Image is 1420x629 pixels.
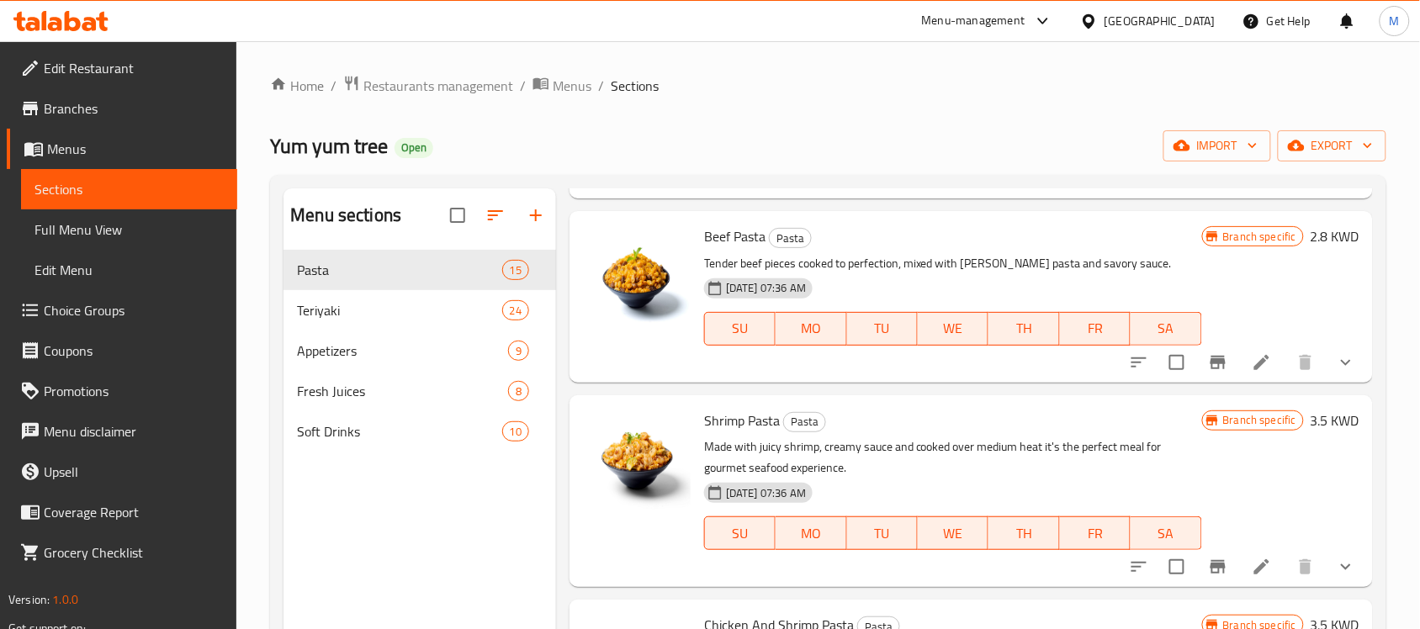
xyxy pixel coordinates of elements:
[1252,557,1272,577] a: Edit menu item
[1278,130,1386,161] button: export
[776,312,846,346] button: MO
[516,195,556,235] button: Add section
[508,341,529,361] div: items
[611,76,659,96] span: Sections
[770,229,811,248] span: Pasta
[1326,547,1366,587] button: show more
[44,341,224,361] span: Coupons
[782,521,840,546] span: MO
[1216,412,1303,428] span: Branch specific
[297,260,501,280] span: Pasta
[44,421,224,441] span: Menu disclaimer
[21,169,237,209] a: Sections
[704,516,776,550] button: SU
[502,300,529,320] div: items
[44,300,224,320] span: Choice Groups
[34,219,224,240] span: Full Menu View
[363,76,513,96] span: Restaurants management
[918,516,988,550] button: WE
[297,300,501,320] span: Teriyaki
[1105,12,1216,30] div: [GEOGRAPHIC_DATA]
[704,224,766,249] span: Beef Pasta
[1285,342,1326,383] button: delete
[283,371,556,411] div: Fresh Juices8
[1291,135,1373,156] span: export
[21,209,237,250] a: Full Menu View
[1137,521,1195,546] span: SA
[44,98,224,119] span: Branches
[508,381,529,401] div: items
[1198,547,1238,587] button: Branch-specific-item
[854,521,911,546] span: TU
[553,76,591,96] span: Menus
[918,312,988,346] button: WE
[719,485,813,501] span: [DATE] 07:36 AM
[7,330,237,371] a: Coupons
[704,253,1202,274] p: Tender beef pieces cooked to perfection, mixed with [PERSON_NAME] pasta and savory sauce.
[343,75,513,97] a: Restaurants management
[34,179,224,199] span: Sections
[704,312,776,346] button: SU
[1119,547,1159,587] button: sort-choices
[988,312,1059,346] button: TH
[1131,312,1201,346] button: SA
[44,381,224,401] span: Promotions
[1216,229,1303,245] span: Branch specific
[776,516,846,550] button: MO
[1198,342,1238,383] button: Branch-specific-item
[283,250,556,290] div: Pasta15
[598,76,604,96] li: /
[297,341,508,361] span: Appetizers
[995,316,1052,341] span: TH
[34,260,224,280] span: Edit Menu
[509,343,528,359] span: 9
[1060,312,1131,346] button: FR
[502,260,529,280] div: items
[297,421,501,441] span: Soft Drinks
[297,381,508,401] span: Fresh Juices
[7,371,237,411] a: Promotions
[1177,135,1258,156] span: import
[7,411,237,452] a: Menu disclaimer
[712,316,769,341] span: SU
[854,316,911,341] span: TU
[1137,316,1195,341] span: SA
[509,383,528,399] span: 8
[1311,225,1359,248] h6: 2.8 KWD
[7,452,237,492] a: Upsell
[395,138,433,158] div: Open
[7,48,237,88] a: Edit Restaurant
[784,412,825,431] span: Pasta
[532,75,591,97] a: Menus
[475,195,516,235] span: Sort sections
[783,412,826,432] div: Pasta
[925,316,982,341] span: WE
[1336,352,1356,373] svg: Show Choices
[1285,547,1326,587] button: delete
[270,127,388,165] span: Yum yum tree
[988,516,1059,550] button: TH
[21,250,237,290] a: Edit Menu
[503,262,528,278] span: 15
[1311,409,1359,432] h6: 3.5 KWD
[8,589,50,610] span: Version:
[52,589,78,610] span: 1.0.0
[1119,342,1159,383] button: sort-choices
[769,228,812,248] div: Pasta
[1390,12,1400,30] span: M
[847,312,918,346] button: TU
[7,290,237,330] a: Choice Groups
[503,424,528,440] span: 10
[270,76,324,96] a: Home
[1159,549,1195,584] span: Select to update
[712,521,769,546] span: SU
[583,225,691,332] img: Beef Pasta
[283,330,556,371] div: Appetizers9
[502,421,529,441] div: items
[1159,345,1195,380] span: Select to update
[782,316,840,341] span: MO
[44,542,224,563] span: Grocery Checklist
[270,75,1386,97] nav: breadcrumb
